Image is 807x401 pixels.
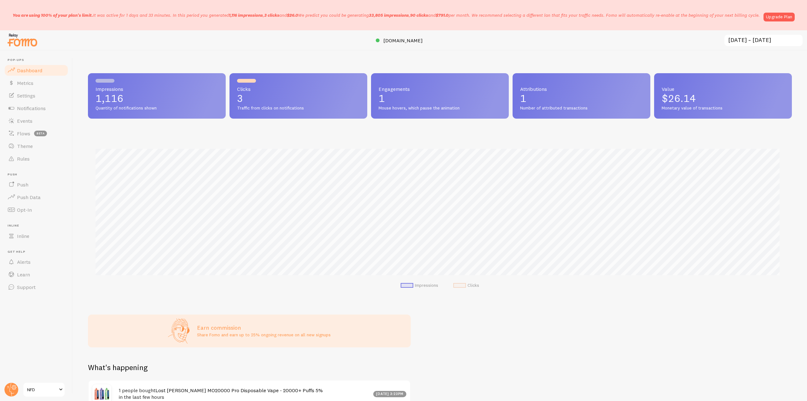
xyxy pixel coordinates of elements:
span: Quantity of notifications shown [96,105,218,111]
b: 3 clicks [264,12,279,18]
a: Push [4,178,69,191]
a: NFD [23,382,65,397]
b: 90 clicks [410,12,428,18]
span: Push [8,173,69,177]
a: Lost [PERSON_NAME] MO20000 Pro Disposable Vape - 20000+ Puffs 5% [155,387,323,393]
a: Events [4,115,69,127]
span: Metrics [17,80,33,86]
a: Flows beta [4,127,69,140]
b: $791.0 [436,12,449,18]
span: Learn [17,271,30,278]
span: Get Help [8,250,69,254]
span: Alerts [17,259,31,265]
b: 1,116 impressions [229,12,263,18]
span: Monetary value of transactions [662,105,784,111]
li: Clicks [453,283,479,288]
a: Inline [4,230,69,242]
span: $26.14 [662,92,696,104]
a: Theme [4,140,69,152]
span: , and [369,12,449,18]
a: Notifications [4,102,69,115]
a: Learn [4,268,69,281]
li: Impressions [401,283,438,288]
span: Engagements [379,86,501,91]
span: NFD [27,386,57,393]
span: Dashboard [17,67,42,74]
span: Inline [17,233,29,239]
h2: What's happening [88,363,148,372]
span: Rules [17,156,30,162]
span: Impressions [96,86,218,91]
span: Number of attributed transactions [520,105,643,111]
p: 1 [379,93,501,103]
p: It was active for 1 days and 33 minutes. In this period you generated We predict you could be gen... [13,12,760,18]
span: Attributions [520,86,643,91]
span: You are using 100% of your plan's limit. [13,12,93,18]
span: Support [17,284,36,290]
a: Support [4,281,69,293]
a: Upgrade Plan [763,13,795,21]
a: Rules [4,152,69,165]
p: 1 [520,93,643,103]
span: Events [17,118,32,124]
img: fomo-relay-logo-orange.svg [7,32,38,48]
span: Settings [17,92,35,99]
div: [DATE] 3:23pm [373,391,407,397]
span: Pop-ups [8,58,69,62]
b: $26.0 [287,12,298,18]
span: Traffic from clicks on notifications [237,105,360,111]
a: Dashboard [4,64,69,77]
span: Push Data [17,194,41,200]
span: Value [662,86,784,91]
p: Share Fomo and earn up to 25% ongoing revenue on all new signups [197,332,331,338]
span: beta [34,131,47,136]
p: 1,116 [96,93,218,103]
span: Flows [17,130,30,137]
a: Settings [4,89,69,102]
a: Alerts [4,256,69,268]
span: Opt-In [17,207,32,213]
a: Opt-In [4,203,69,216]
p: 3 [237,93,360,103]
a: Metrics [4,77,69,89]
span: Inline [8,224,69,228]
span: Notifications [17,105,46,111]
a: Push Data [4,191,69,203]
span: Mouse hovers, which pause the animation [379,105,501,111]
b: 33,805 impressions [369,12,409,18]
span: Theme [17,143,33,149]
h4: 1 people bought in the last few hours [119,387,369,400]
h3: Earn commission [197,324,331,331]
span: , and [229,12,298,18]
span: Push [17,181,28,188]
span: Clicks [237,86,360,91]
